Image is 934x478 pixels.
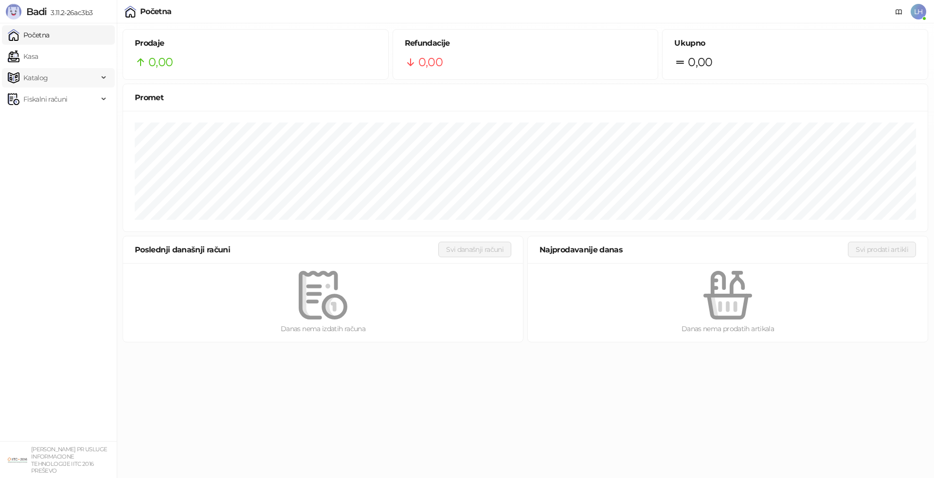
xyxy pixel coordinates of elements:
[26,6,47,18] span: Badi
[543,323,912,334] div: Danas nema prodatih artikala
[135,37,377,49] h5: Prodaje
[8,450,27,470] img: 64x64-companyLogo-8dbdf5cb-1ff6-46f6-869c-06e5dc13d728.png
[135,244,438,256] div: Poslednji današnji računi
[911,4,926,19] span: LH
[438,242,511,257] button: Svi današnji računi
[47,8,92,17] span: 3.11.2-26ac3b3
[8,47,38,66] a: Kasa
[139,323,507,334] div: Danas nema izdatih računa
[405,37,647,49] h5: Refundacije
[23,68,48,88] span: Katalog
[688,53,712,71] span: 0,00
[23,89,67,109] span: Fiskalni računi
[848,242,916,257] button: Svi prodati artikli
[135,91,916,104] div: Promet
[31,446,107,474] small: [PERSON_NAME] PR USLUGE INFORMACIONE TEHNOLOGIJE IITC 2016 PREŠEVO
[674,37,916,49] h5: Ukupno
[539,244,848,256] div: Najprodavanije danas
[148,53,173,71] span: 0,00
[418,53,443,71] span: 0,00
[891,4,907,19] a: Dokumentacija
[8,25,50,45] a: Početna
[140,8,172,16] div: Početna
[6,4,21,19] img: Logo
